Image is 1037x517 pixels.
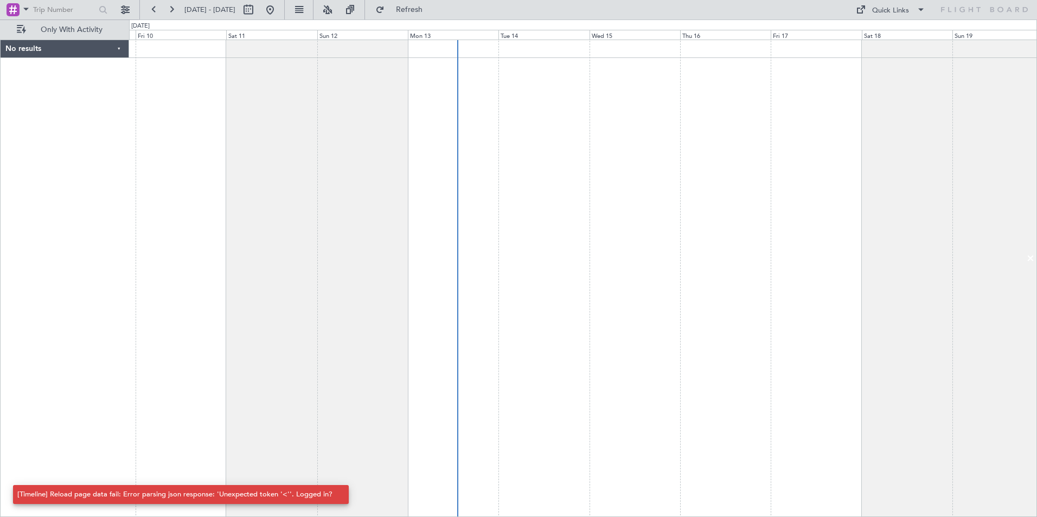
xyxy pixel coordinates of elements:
div: Thu 16 [680,30,771,40]
button: Refresh [370,1,436,18]
input: Trip Number [33,2,95,18]
div: Mon 13 [408,30,498,40]
div: [Timeline] Reload page data fail: Error parsing json response: 'Unexpected token '<''. Logged in? [17,489,332,500]
div: Fri 17 [771,30,861,40]
div: Sun 12 [317,30,408,40]
div: [DATE] [131,22,150,31]
span: [DATE] - [DATE] [184,5,235,15]
button: Only With Activity [12,21,118,38]
div: Fri 10 [136,30,226,40]
button: Quick Links [850,1,931,18]
div: Tue 14 [498,30,589,40]
span: Only With Activity [28,26,114,34]
span: Refresh [387,6,432,14]
div: Sat 18 [862,30,952,40]
div: Sat 11 [226,30,317,40]
div: Quick Links [872,5,909,16]
div: Wed 15 [590,30,680,40]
